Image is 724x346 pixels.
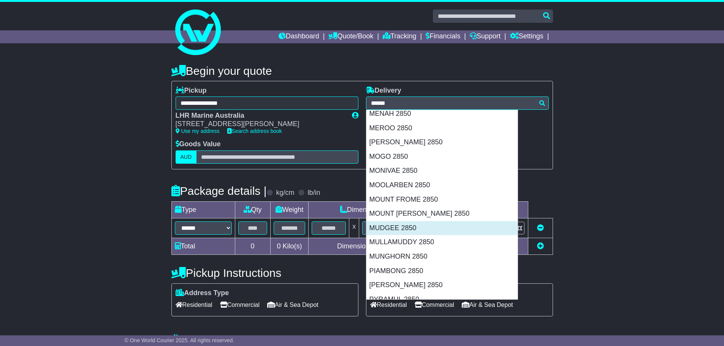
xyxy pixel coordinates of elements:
label: Goods Value [176,140,221,149]
span: 0 [277,242,280,250]
a: Add new item [537,242,544,250]
span: Air & Sea Depot [462,299,513,311]
h4: Package details | [171,185,267,197]
td: Dimensions in Centimetre(s) [309,238,450,254]
label: Delivery [366,87,401,95]
div: MONIVAE 2850 [366,164,518,178]
a: Financials [426,30,460,43]
div: MULLAMUDDY 2850 [366,235,518,250]
div: LHR Marine Australia [176,112,344,120]
td: Weight [270,201,309,218]
span: Commercial [220,299,260,311]
span: © One World Courier 2025. All rights reserved. [125,337,234,343]
td: Kilo(s) [270,238,309,254]
div: [PERSON_NAME] 2850 [366,278,518,292]
a: Support [470,30,501,43]
td: Total [171,238,235,254]
div: MOUNT [PERSON_NAME] 2850 [366,207,518,221]
td: x [349,218,359,238]
span: Residential [370,299,407,311]
div: MENAH 2850 [366,107,518,121]
a: Use my address [176,128,220,134]
a: Dashboard [279,30,319,43]
div: PIAMBONG 2850 [366,264,518,278]
a: Tracking [383,30,416,43]
div: [STREET_ADDRESS][PERSON_NAME] [176,120,344,128]
h4: Pickup Instructions [171,267,358,279]
div: MEROO 2850 [366,121,518,136]
td: Qty [235,201,270,218]
td: 0 [235,238,270,254]
label: Pickup [176,87,207,95]
h4: Begin your quote [171,65,553,77]
a: Settings [510,30,543,43]
label: lb/in [307,189,320,197]
label: kg/cm [276,189,294,197]
label: AUD [176,150,197,164]
div: MOGO 2850 [366,150,518,164]
td: Type [171,201,235,218]
a: Remove this item [537,224,544,232]
div: MOUNT FROME 2850 [366,193,518,207]
div: MUDGEE 2850 [366,221,518,235]
td: Dimensions (L x W x H) [309,201,450,218]
a: Quote/Book [328,30,373,43]
div: PYRAMUL 2850 [366,292,518,307]
div: [PERSON_NAME] 2850 [366,135,518,150]
div: MOOLARBEN 2850 [366,178,518,193]
div: MUNGHORN 2850 [366,250,518,264]
span: Residential [176,299,212,311]
h4: Warranty & Insurance [171,333,553,346]
span: Commercial [415,299,454,311]
span: Air & Sea Depot [267,299,318,311]
label: Address Type [176,289,229,297]
a: Search address book [227,128,282,134]
typeahead: Please provide city [366,96,549,110]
